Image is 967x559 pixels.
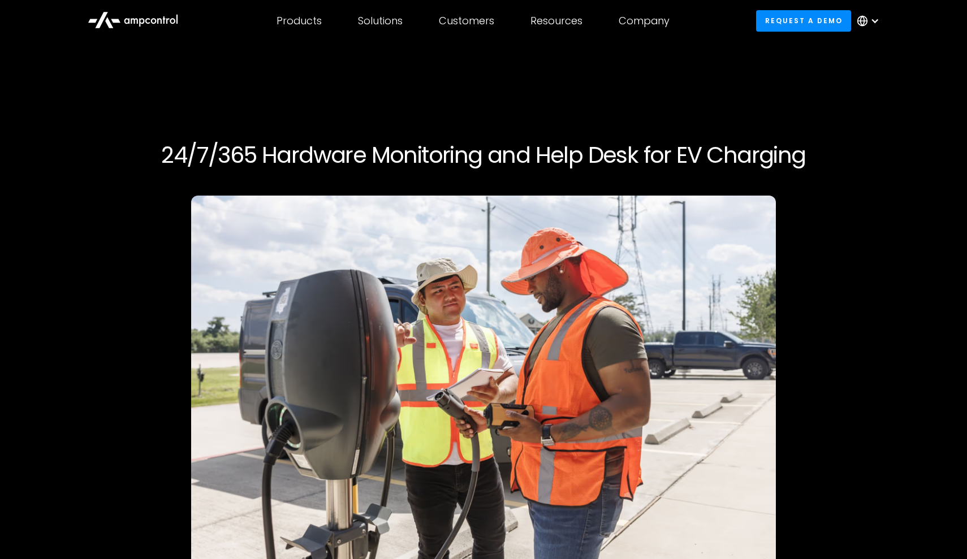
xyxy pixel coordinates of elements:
[439,15,494,27] div: Customers
[358,15,403,27] div: Solutions
[140,141,827,168] h1: 24/7/365 Hardware Monitoring and Help Desk for EV Charging
[277,15,322,27] div: Products
[530,15,582,27] div: Resources
[619,15,670,27] div: Company
[756,10,851,31] a: Request a demo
